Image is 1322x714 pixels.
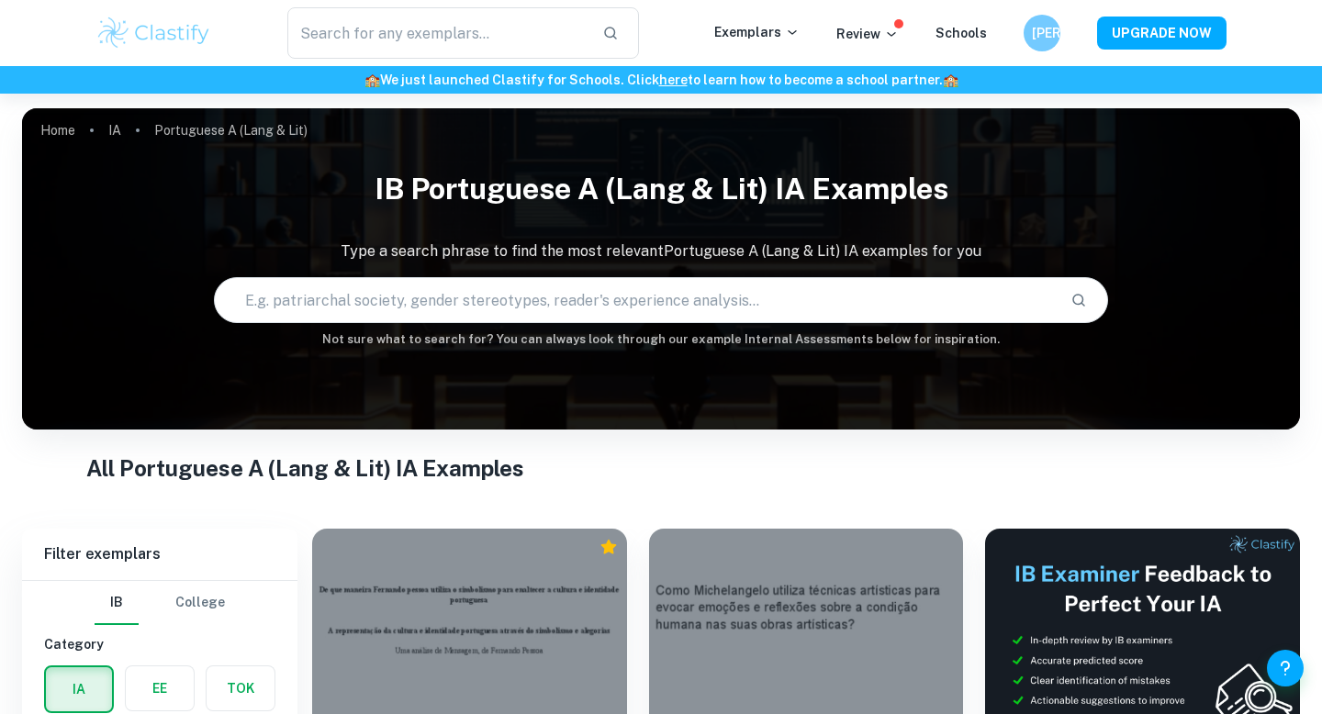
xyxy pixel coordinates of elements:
[108,117,121,143] a: IA
[599,538,618,556] div: Premium
[836,24,899,44] p: Review
[714,22,800,42] p: Exemplars
[22,240,1300,262] p: Type a search phrase to find the most relevant Portuguese A (Lang & Lit) IA examples for you
[943,73,958,87] span: 🏫
[22,529,297,580] h6: Filter exemplars
[659,73,688,87] a: here
[95,15,212,51] img: Clastify logo
[215,274,1056,326] input: E.g. patriarchal society, gender stereotypes, reader's experience analysis...
[1267,650,1304,686] button: Help and Feedback
[287,7,588,59] input: Search for any exemplars...
[207,666,274,710] button: TOK
[1063,284,1094,316] button: Search
[1024,15,1060,51] button: [PERSON_NAME]
[364,73,380,87] span: 🏫
[1032,23,1053,43] h6: [PERSON_NAME]
[22,160,1300,218] h1: IB Portuguese A (Lang & Lit) IA examples
[154,120,308,140] p: Portuguese A (Lang & Lit)
[126,666,194,710] button: EE
[95,581,139,625] button: IB
[46,667,112,711] button: IA
[22,330,1300,349] h6: Not sure what to search for? You can always look through our example Internal Assessments below f...
[175,581,225,625] button: College
[40,117,75,143] a: Home
[4,70,1318,90] h6: We just launched Clastify for Schools. Click to learn how to become a school partner.
[95,581,225,625] div: Filter type choice
[1097,17,1227,50] button: UPGRADE NOW
[44,634,275,654] h6: Category
[935,26,987,40] a: Schools
[86,452,1237,485] h1: All Portuguese A (Lang & Lit) IA Examples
